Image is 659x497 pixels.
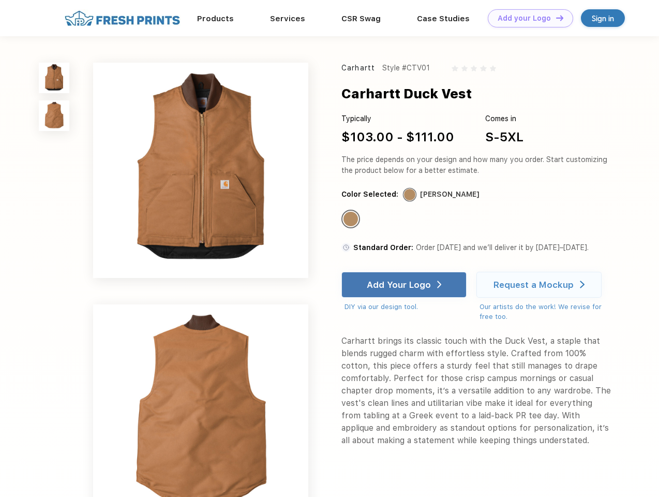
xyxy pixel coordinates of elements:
div: Carhartt Brown [343,212,358,226]
div: Carhartt Duck Vest [341,84,472,104]
div: Add Your Logo [367,280,431,290]
img: func=resize&h=100 [39,100,69,131]
div: Sign in [592,12,614,24]
div: The price depends on your design and how many you order. Start customizing the product below for ... [341,154,611,176]
img: fo%20logo%202.webp [62,9,183,27]
span: Standard Order: [353,243,413,252]
span: Order [DATE] and we’ll deliver it by [DATE]–[DATE]. [416,243,589,252]
div: [PERSON_NAME] [420,189,480,200]
div: S-5XL [485,128,523,147]
a: Sign in [581,9,625,27]
div: Style #CTV01 [382,63,430,74]
div: Request a Mockup [493,280,574,290]
img: DT [556,15,563,21]
img: gray_star.svg [461,65,468,71]
div: Carhartt brings its classic touch with the Duck Vest, a staple that blends rugged charm with effo... [341,335,611,447]
a: Products [197,14,234,23]
div: Comes in [485,113,523,124]
div: $103.00 - $111.00 [341,128,454,147]
img: gray_star.svg [490,65,496,71]
img: func=resize&h=640 [93,63,308,278]
div: Color Selected: [341,189,398,200]
img: func=resize&h=100 [39,63,69,93]
div: Carhartt [341,63,375,74]
div: Typically [341,113,454,124]
img: white arrow [580,281,585,288]
img: white arrow [437,281,442,288]
div: Our artists do the work! We revise for free too. [480,302,611,322]
img: gray_star.svg [480,65,486,71]
img: standard order [341,243,351,252]
div: Add your Logo [498,14,551,23]
img: gray_star.svg [452,65,458,71]
img: gray_star.svg [471,65,477,71]
div: DIY via our design tool. [345,302,467,312]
